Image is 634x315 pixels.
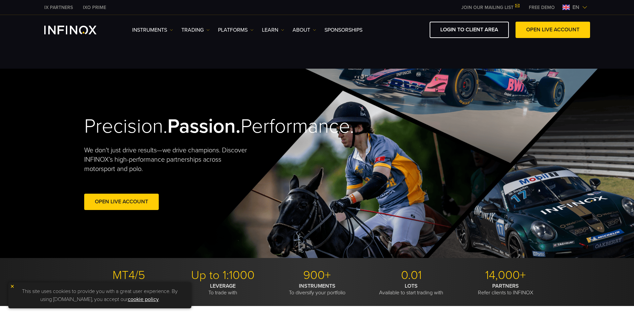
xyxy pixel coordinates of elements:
[516,22,590,38] a: OPEN LIVE ACCOUNT
[181,26,210,34] a: TRADING
[12,286,188,305] p: This site uses cookies to provide you with a great user experience. By using [DOMAIN_NAME], you a...
[367,268,456,283] p: 0.01
[456,5,524,10] a: JOIN OUR MAILING LIST
[299,283,335,289] strong: INSTRUMENTS
[210,283,236,289] strong: LEVERAGE
[570,3,582,11] span: en
[84,268,173,283] p: MT4/5
[273,268,362,283] p: 900+
[44,26,112,34] a: INFINOX Logo
[218,26,254,34] a: PLATFORMS
[10,284,15,289] img: yellow close icon
[461,268,550,283] p: 14,000+
[39,4,78,11] a: INFINOX
[324,26,362,34] a: SPONSORSHIPS
[128,296,159,303] a: cookie policy
[84,194,159,210] a: Open Live Account
[167,114,241,138] strong: Passion.
[178,268,268,283] p: Up to 1:1000
[524,4,560,11] a: INFINOX MENU
[178,283,268,296] p: To trade with
[293,26,316,34] a: ABOUT
[430,22,509,38] a: LOGIN TO CLIENT AREA
[78,4,111,11] a: INFINOX
[262,26,284,34] a: Learn
[84,146,252,174] p: We don't just drive results—we drive champions. Discover INFINOX’s high-performance partnerships ...
[405,283,418,289] strong: LOTS
[492,283,519,289] strong: PARTNERS
[273,283,362,296] p: To diversify your portfolio
[132,26,173,34] a: Instruments
[367,283,456,296] p: Available to start trading with
[461,283,550,296] p: Refer clients to INFINOX
[84,114,294,139] h2: Precision. Performance.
